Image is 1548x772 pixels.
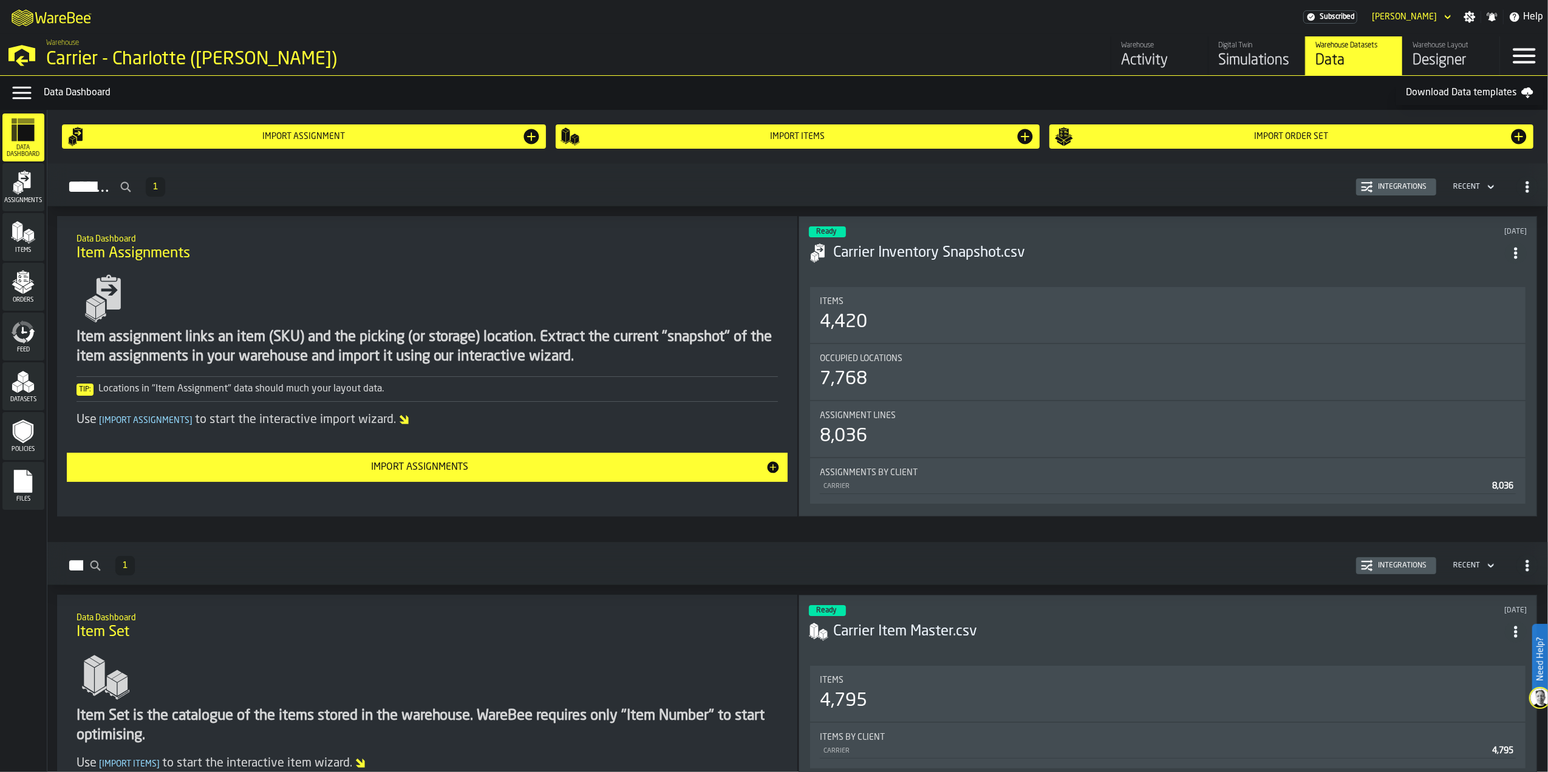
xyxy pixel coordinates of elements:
li: menu Items [2,213,44,262]
span: 1 [153,183,158,191]
span: Items by client [820,733,885,742]
div: ItemListCard-DashboardItemContainer [799,216,1537,516]
button: button-Integrations [1356,557,1436,574]
a: link-to-/wh/i/e074fb63-00ea-4531-a7c9-ea0a191b3e4f/designer [1402,36,1499,75]
h3: Carrier Inventory Snapshot.csv [833,243,1505,263]
span: Policies [2,446,44,453]
span: Warehouse [46,39,79,47]
a: Download Data templates [1396,81,1543,105]
span: Import Assignments [97,416,195,425]
div: stat-Items [810,287,1526,343]
a: link-to-/wh/i/e074fb63-00ea-4531-a7c9-ea0a191b3e4f/feed/ [1111,36,1208,75]
section: card-AssignmentDashboardCard [809,285,1527,506]
div: DropdownMenuValue-4 [1448,558,1497,573]
span: Item Set [77,623,129,642]
span: ] [157,760,160,768]
div: stat-Items by client [810,723,1526,768]
span: 8,036 [1492,482,1513,490]
h2: button-Items [47,542,1548,585]
h2: Sub Title [77,611,779,623]
div: Import assignment [86,132,522,141]
div: Title [820,411,1516,421]
span: ] [189,416,193,425]
div: Title [820,297,1516,306]
h2: Sub Title [77,232,779,244]
div: Menu Subscription [1303,10,1357,24]
h3: Carrier Item Master.csv [833,622,1505,642]
a: link-to-/wh/i/e074fb63-00ea-4531-a7c9-ea0a191b3e4f/settings/billing [1303,10,1357,24]
div: Warehouse Datasets [1315,41,1393,50]
div: Warehouse Layout [1413,41,1490,50]
span: Assignment lines [820,411,896,421]
div: Carrier - Charlotte ([PERSON_NAME]) [46,49,374,70]
span: 4,795 [1492,747,1513,755]
label: button-toggle-Settings [1459,11,1481,23]
div: stat-Assignment lines [810,401,1526,457]
span: Ready [816,607,836,614]
div: Item Set is the catalogue of the items stored in the warehouse. WareBee requires only "Item Numbe... [77,706,779,745]
div: Updated: 8/15/2025, 2:57:30 PM Created: 8/15/2025, 2:57:22 PM [1188,606,1527,615]
div: Title [820,675,1516,685]
div: Use to start the interactive import wizard. [77,411,779,428]
div: Title [820,468,1516,478]
span: [ [99,416,102,425]
div: Item assignment links an item (SKU) and the picking (or storage) location. Extract the current "s... [77,328,779,367]
li: menu Orders [2,263,44,311]
div: Data [1315,51,1393,70]
div: Digital Twin [1218,41,1295,50]
span: Datasets [2,396,44,403]
div: Carrier [822,747,1487,755]
span: Tip: [77,384,94,396]
div: Import Order Set [1074,132,1509,141]
div: status-3 2 [809,605,846,616]
div: StatList-item-Carrier [820,742,1516,759]
div: DropdownMenuValue-4 [1448,180,1497,194]
a: link-to-/wh/i/e074fb63-00ea-4531-a7c9-ea0a191b3e4f/data [1305,36,1402,75]
span: Items [820,297,844,306]
div: 8,036 [820,425,867,447]
button: button-Import Items [556,124,1040,149]
div: Integrations [1373,183,1431,191]
span: 1 [123,561,128,570]
div: DropdownMenuValue-Jacob Applewhite [1367,10,1454,24]
span: Occupied Locations [820,354,902,364]
div: stat-Occupied Locations [810,344,1526,400]
div: 4,795 [820,690,867,712]
span: Orders [2,297,44,303]
button: button-Integrations [1356,178,1436,195]
span: Assignments [2,197,44,204]
div: Data Dashboard [44,86,1396,100]
div: status-3 2 [809,226,846,237]
span: Files [2,496,44,503]
div: Title [820,733,1516,742]
li: menu Files [2,462,44,510]
div: Locations in "Item Assignment" data should much your layout data. [77,382,779,396]
label: button-toggle-Notifications [1481,11,1503,23]
span: Help [1523,10,1543,24]
div: Import Assignments [74,460,766,475]
div: ItemListCard- [57,216,798,516]
label: button-toggle-Help [1504,10,1548,24]
span: Items [820,675,844,685]
span: Items [2,247,44,254]
div: Use to start the interactive item wizard. [77,755,779,772]
li: menu Assignments [2,163,44,212]
span: Assignments by Client [820,468,918,478]
div: ButtonLoadMore-Load More-Prev-First-Last [141,177,170,197]
div: 4,420 [820,311,867,333]
div: title-Item Set [67,604,788,648]
span: Subscribed [1320,13,1354,21]
div: title-Item Assignments [67,226,788,269]
div: Activity [1121,51,1198,70]
button: button-Import Order Set [1049,124,1533,149]
div: Import Items [580,132,1015,141]
span: [ [99,760,102,768]
div: Designer [1413,51,1490,70]
span: Feed [2,347,44,353]
li: menu Datasets [2,362,44,411]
